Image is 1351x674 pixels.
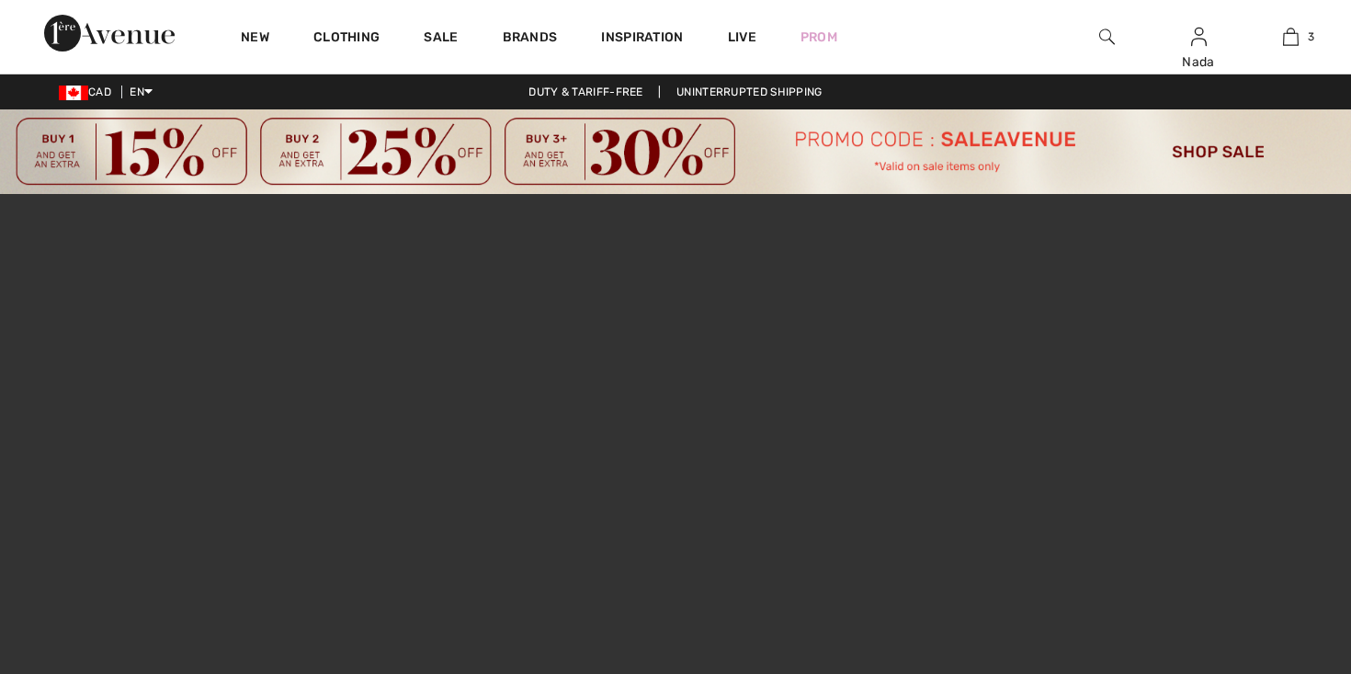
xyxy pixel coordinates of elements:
img: search the website [1099,26,1115,48]
a: New [241,29,269,49]
a: Brands [503,29,558,49]
a: Live [728,28,756,47]
span: Inspiration [601,29,683,49]
span: 3 [1308,29,1314,45]
a: Sale [424,29,458,49]
span: CAD [59,86,119,98]
a: Prom [800,28,837,47]
img: Canadian Dollar [59,86,88,100]
span: EN [130,86,153,98]
img: My Bag [1283,26,1299,48]
img: 1ère Avenue [44,15,175,51]
a: Clothing [313,29,380,49]
div: Nada [1153,52,1243,72]
img: My Info [1191,26,1207,48]
a: 3 [1245,26,1335,48]
a: Sign In [1191,28,1207,45]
